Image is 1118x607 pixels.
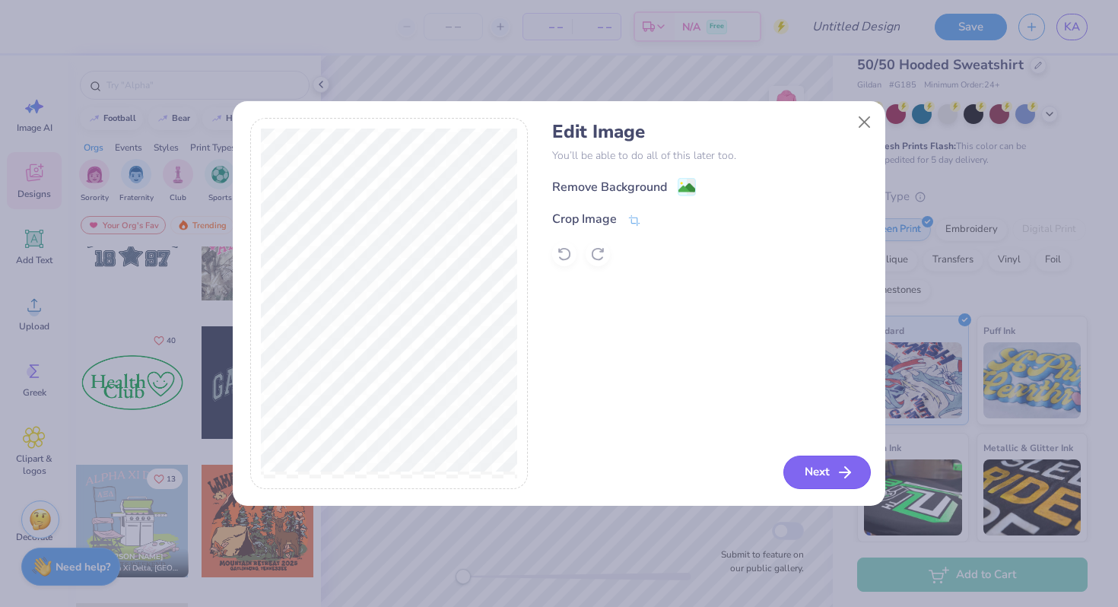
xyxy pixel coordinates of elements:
[850,107,879,136] button: Close
[783,456,871,489] button: Next
[552,121,868,143] h4: Edit Image
[552,148,868,164] p: You’ll be able to do all of this later too.
[552,210,617,228] div: Crop Image
[552,178,667,196] div: Remove Background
